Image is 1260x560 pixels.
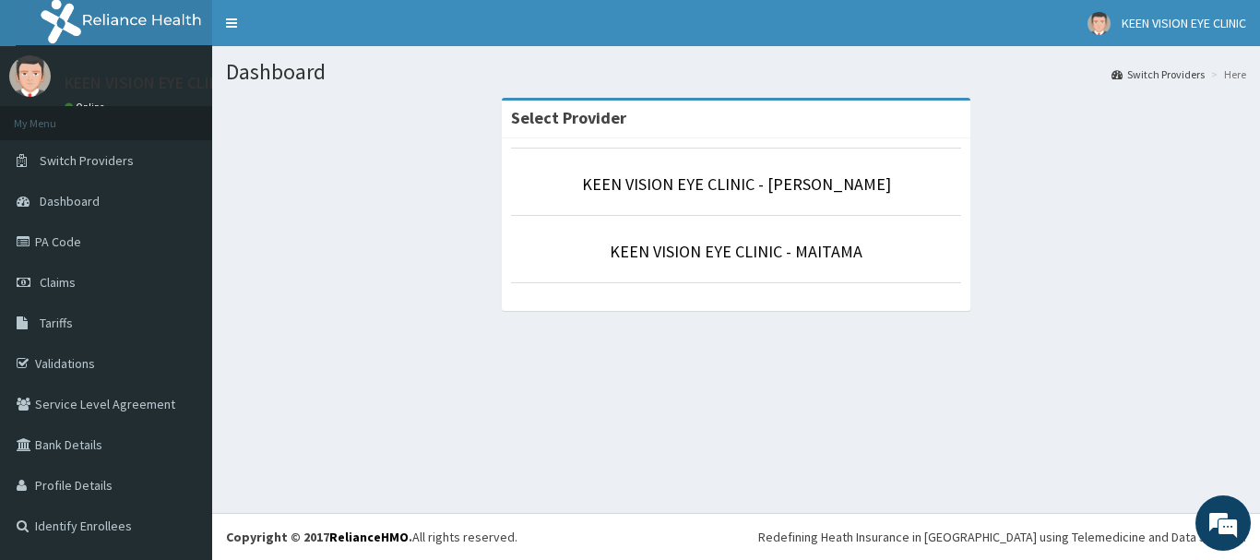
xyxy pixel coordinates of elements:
strong: Select Provider [511,107,626,128]
span: KEEN VISION EYE CLINIC [1122,15,1246,31]
a: RelianceHMO [329,529,409,545]
a: Online [65,101,109,113]
span: Claims [40,274,76,291]
li: Here [1207,66,1246,82]
span: Switch Providers [40,152,134,169]
strong: Copyright © 2017 . [226,529,412,545]
footer: All rights reserved. [212,513,1260,560]
a: KEEN VISION EYE CLINIC - [PERSON_NAME] [582,173,891,195]
span: Dashboard [40,193,100,209]
a: KEEN VISION EYE CLINIC - MAITAMA [610,241,862,262]
span: Tariffs [40,315,73,331]
h1: Dashboard [226,60,1246,84]
div: Redefining Heath Insurance in [GEOGRAPHIC_DATA] using Telemedicine and Data Science! [758,528,1246,546]
img: User Image [1088,12,1111,35]
a: Switch Providers [1111,66,1205,82]
p: KEEN VISION EYE CLINIC [65,75,234,91]
img: User Image [9,55,51,97]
